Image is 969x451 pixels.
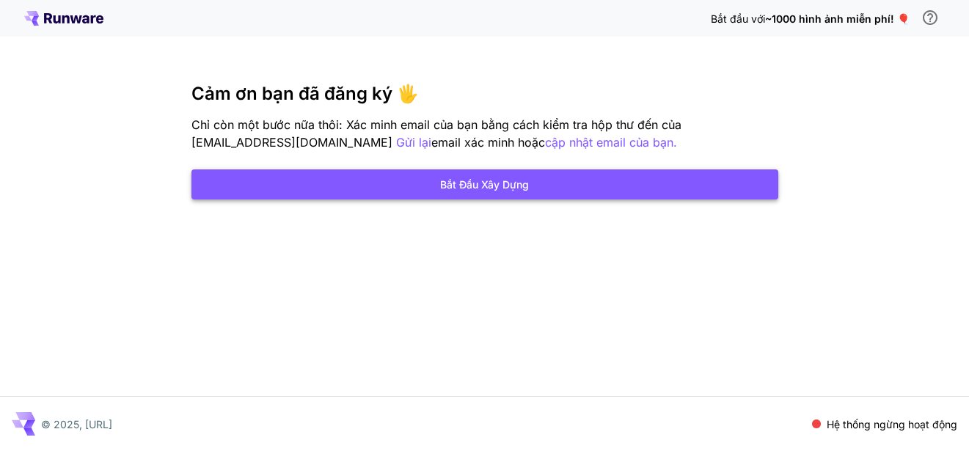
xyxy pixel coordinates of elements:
[440,178,529,191] font: Bắt đầu xây dựng
[711,12,765,25] font: Bắt đầu với
[191,135,392,150] font: [EMAIL_ADDRESS][DOMAIN_NAME]
[915,3,945,32] button: Để đủ điều kiện nhận tín dụng miễn phí, bạn cần đăng ký bằng địa chỉ email doanh nghiệp và nhấp v...
[396,135,431,150] font: Gửi lại
[765,12,910,25] font: ~1000 hình ảnh miễn phí! 🎈
[191,83,419,104] font: Cảm ơn bạn đã đăng ký 🖐️
[191,169,778,199] button: Bắt đầu xây dựng
[396,133,431,152] button: Gửi lại
[545,135,677,150] font: cập nhật email của bạn.
[191,117,681,132] font: Chỉ còn một bước nữa thôi: Xác minh email của bạn bằng cách kiểm tra hộp thư đến của
[545,133,677,152] button: cập nhật email của bạn.
[41,418,112,430] font: © 2025, [URL]
[431,135,545,150] font: email xác minh hoặc
[827,418,957,430] font: Hệ thống ngừng hoạt động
